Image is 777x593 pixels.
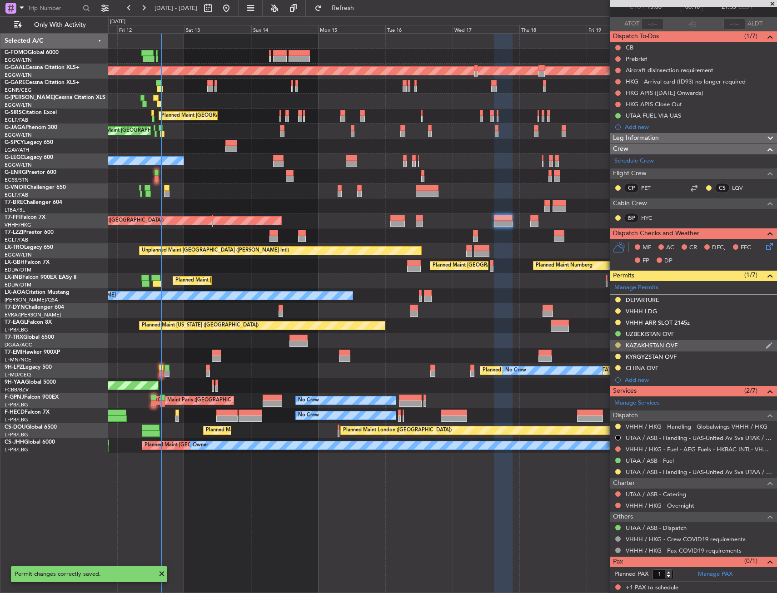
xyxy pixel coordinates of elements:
span: CR [689,243,697,252]
div: DEPARTURE [626,296,659,304]
input: --:-- [642,19,663,30]
span: Dispatch To-Dos [613,31,659,42]
div: No Crew [298,409,319,422]
span: G-ENRG [5,170,26,175]
div: [DATE] [110,18,125,26]
div: UTAA FUEL VIA UAS [626,112,681,119]
span: Flight Crew [613,168,647,179]
a: VHHH/HKG [5,222,31,228]
span: Charter [613,478,635,489]
a: UTAA / ASB - Handling - UAS-United Av Svs UTAK / KRW [626,434,772,442]
span: G-SIRS [5,110,22,115]
span: Services [613,386,637,396]
a: T7-EAGLFalcon 8X [5,320,52,325]
span: (2/7) [744,386,757,395]
a: CS-JHHGlobal 6000 [5,440,55,445]
a: EDLW/DTM [5,267,31,273]
span: G-JAGA [5,125,25,130]
a: FCBB/BZV [5,386,29,393]
span: G-GARE [5,80,25,85]
div: Unplanned Maint [GEOGRAPHIC_DATA] ([PERSON_NAME] Intl) [142,244,289,257]
a: F-HECDFalcon 7X [5,410,50,415]
a: LX-AOACitation Mustang [5,290,70,295]
div: Thu 18 [519,25,587,33]
a: LFPB/LBG [5,326,28,333]
span: G-LEGC [5,155,24,160]
a: Manage Permits [614,283,658,292]
a: EGLF/FAB [5,117,28,124]
div: Sun 14 [251,25,319,33]
a: Manage PAX [698,570,732,579]
span: Permits [613,271,634,281]
a: LQV [732,184,752,192]
span: LX-GBH [5,260,25,265]
a: UTAA / ASB - Handling - UAS-United Av Svs UTAA / ASB [626,468,772,476]
span: CS-DOU [5,425,26,430]
a: EGGW/LTN [5,72,32,79]
a: EGGW/LTN [5,252,32,258]
div: HKG APIS ([DATE] Onwards) [626,89,703,97]
div: Planned [GEOGRAPHIC_DATA] ([GEOGRAPHIC_DATA]) [483,364,611,377]
span: ATOT [624,20,639,29]
span: T7-EAGL [5,320,27,325]
a: [PERSON_NAME]/QSA [5,296,58,303]
a: DGAA/ACC [5,341,32,348]
div: Wed 17 [453,25,520,33]
a: G-LEGCLegacy 600 [5,155,53,160]
span: (0/1) [744,556,757,566]
a: T7-DYNChallenger 604 [5,305,64,310]
div: ISP [624,213,639,223]
a: EGLF/FAB [5,237,28,243]
span: ETOT [630,3,645,12]
a: HYC [641,214,662,222]
a: Manage Services [614,399,660,408]
div: Prebrief [626,55,647,63]
div: Tue 16 [385,25,453,33]
div: VHHH LDG [626,307,657,315]
span: G-VNOR [5,185,27,190]
span: FP [643,257,649,266]
span: MF [643,243,651,252]
div: HKG - Arrival card (ID93) no longer required [626,78,746,85]
a: VHHH / HKG - Pax COVID19 requirements [626,547,742,554]
span: T7-TRX [5,335,23,340]
span: +1 PAX to schedule [626,583,678,593]
span: G-GAAL [5,65,25,70]
span: LX-INB [5,275,22,280]
span: CS-JHH [5,440,24,445]
span: FFC [741,243,751,252]
button: Only With Activity [10,18,99,32]
a: VHHH / HKG - Overnight [626,502,694,509]
div: Planned Maint [GEOGRAPHIC_DATA] ([GEOGRAPHIC_DATA]) [144,439,288,452]
a: G-SIRSCitation Excel [5,110,57,115]
a: LFPB/LBG [5,416,28,423]
span: ELDT [738,3,753,12]
div: HKG APIS Close Out [626,100,682,108]
a: VHHH / HKG - Fuel - AEG Fuels - HKBAC INTL- VHHH / HKG [626,445,772,453]
button: Refresh [310,1,365,15]
a: LFPB/LBG [5,431,28,438]
a: EGGW/LTN [5,162,32,168]
div: KYRGYZSTAN OVF [626,353,677,361]
span: DP [664,257,672,266]
span: G-FOMO [5,50,28,55]
a: G-GARECessna Citation XLS+ [5,80,80,85]
span: Refresh [324,5,362,11]
div: Planned Maint Nurnberg [536,259,593,272]
span: [DATE] - [DATE] [154,4,197,12]
div: Sat 13 [184,25,251,33]
div: Add new [625,376,772,384]
span: 9H-YAA [5,380,25,385]
a: EGLF/FAB [5,192,28,198]
a: EGSS/STN [5,177,29,183]
span: G-[PERSON_NAME] [5,95,55,100]
a: CS-DOUGlobal 6500 [5,425,57,430]
span: Pax [613,557,623,567]
span: 21:35 [722,3,736,12]
span: T7-BRE [5,200,23,205]
span: T7-EMI [5,350,22,355]
a: T7-EMIHawker 900XP [5,350,60,355]
a: EGGW/LTN [5,57,32,64]
span: Dispatch Checks and Weather [613,228,699,239]
span: Dispatch [613,410,638,421]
